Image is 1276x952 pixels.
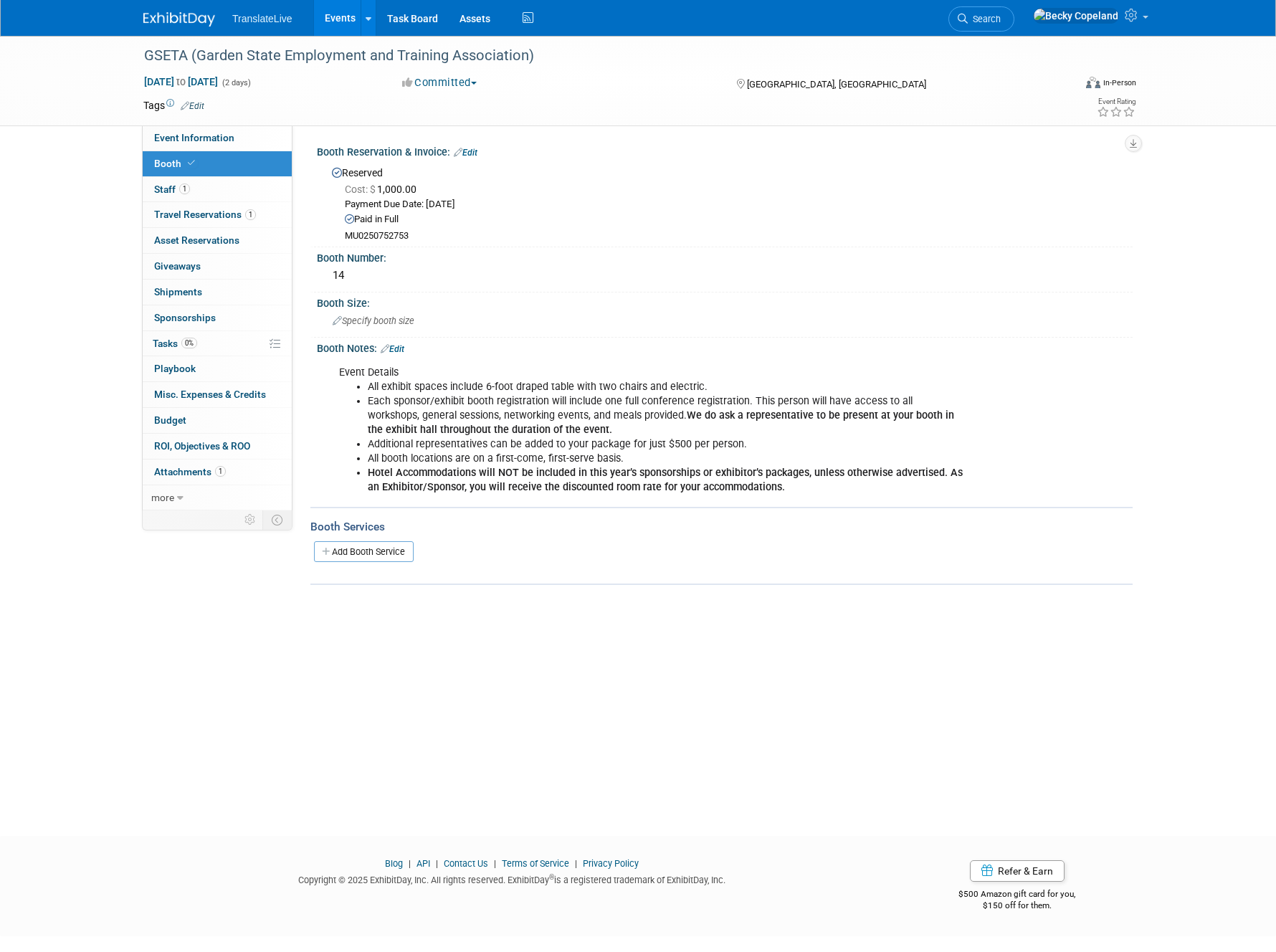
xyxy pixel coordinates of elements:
[317,338,1133,356] div: Booth Notes:
[174,76,188,87] span: to
[143,408,292,433] a: Budget
[263,510,292,529] td: Toggle Event Tabs
[238,510,263,529] td: Personalize Event Tab Strip
[151,492,174,503] span: more
[143,356,292,381] a: Playbook
[310,519,1133,535] div: Booth Services
[143,75,219,88] span: [DATE] [DATE]
[549,873,554,881] sup: ®
[143,151,292,176] a: Booth
[143,177,292,202] a: Staff1
[188,159,195,167] i: Booth reservation complete
[143,485,292,510] a: more
[345,184,377,195] span: Cost: $
[154,184,190,195] span: Staff
[368,452,966,466] li: All booth locations are on a first-come, first-serve basis.
[143,460,292,485] a: Attachments1
[232,13,292,24] span: TranslateLive
[328,265,1122,287] div: 14
[143,870,880,887] div: Copyright © 2025 ExhibitDay, Inc. All rights reserved. ExhibitDay is a registered trademark of Ex...
[154,440,250,452] span: ROI, Objectives & ROO
[154,234,239,246] span: Asset Reservations
[345,198,1122,211] div: Payment Due Date: [DATE]
[454,148,477,158] a: Edit
[143,382,292,407] a: Misc. Expenses & Credits
[948,6,1014,32] a: Search
[143,280,292,305] a: Shipments
[329,358,975,503] div: Event Details
[444,858,488,869] a: Contact Us
[143,254,292,279] a: Giveaways
[416,858,430,869] a: API
[154,209,256,220] span: Travel Reservations
[1103,77,1136,88] div: In-Person
[1097,98,1135,105] div: Event Rating
[154,389,266,400] span: Misc. Expenses & Credits
[143,228,292,253] a: Asset Reservations
[153,338,197,349] span: Tasks
[179,184,190,194] span: 1
[333,315,414,326] span: Specify booth size
[490,858,500,869] span: |
[154,286,202,297] span: Shipments
[1033,8,1119,24] img: Becky Copeland
[314,541,414,562] a: Add Booth Service
[154,132,234,143] span: Event Information
[143,305,292,330] a: Sponsorships
[317,292,1133,310] div: Booth Size:
[154,312,216,323] span: Sponsorships
[345,213,1122,227] div: Paid in Full
[143,98,204,113] td: Tags
[747,79,926,90] span: [GEOGRAPHIC_DATA], [GEOGRAPHIC_DATA]
[154,466,226,477] span: Attachments
[139,43,1052,69] div: GSETA (Garden State Employment and Training Association)
[245,209,256,220] span: 1
[968,14,1001,24] span: Search
[368,467,963,493] b: Hotel Accommodations will NOT be included in this year’s sponsorships or exhibitor’s packages, un...
[1086,77,1100,88] img: Format-Inperson.png
[970,860,1065,882] a: Refer & Earn
[385,858,403,869] a: Blog
[317,141,1133,160] div: Booth Reservation & Invoice:
[397,75,482,90] button: Committed
[368,394,966,437] li: Each sponsor/exhibit booth registration will include one full conference registration. This perso...
[328,162,1122,242] div: Reserved
[181,338,197,348] span: 0%
[345,184,422,195] span: 1,000.00
[143,434,292,459] a: ROI, Objectives & ROO
[368,409,954,436] b: We do ask a representative to be present at your booth in the exhibit hall throughout the duratio...
[405,858,414,869] span: |
[368,380,966,394] li: All exhibit spaces include 6-foot draped table with two chairs and electric.
[143,125,292,151] a: Event Information
[502,858,569,869] a: Terms of Service
[317,247,1133,265] div: Booth Number:
[221,78,251,87] span: (2 days)
[143,202,292,227] a: Travel Reservations1
[215,466,226,477] span: 1
[181,101,204,111] a: Edit
[154,158,198,169] span: Booth
[902,879,1133,912] div: $500 Amazon gift card for you,
[571,858,581,869] span: |
[381,344,404,354] a: Edit
[345,230,1122,242] div: MU0250752753
[902,900,1133,912] div: $150 off for them.
[989,75,1136,96] div: Event Format
[432,858,442,869] span: |
[154,414,186,426] span: Budget
[368,437,966,452] li: Additional representatives can be added to your package for just $500 per person.
[154,363,196,374] span: Playbook
[143,331,292,356] a: Tasks0%
[154,260,201,272] span: Giveaways
[583,858,639,869] a: Privacy Policy
[143,12,215,27] img: ExhibitDay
